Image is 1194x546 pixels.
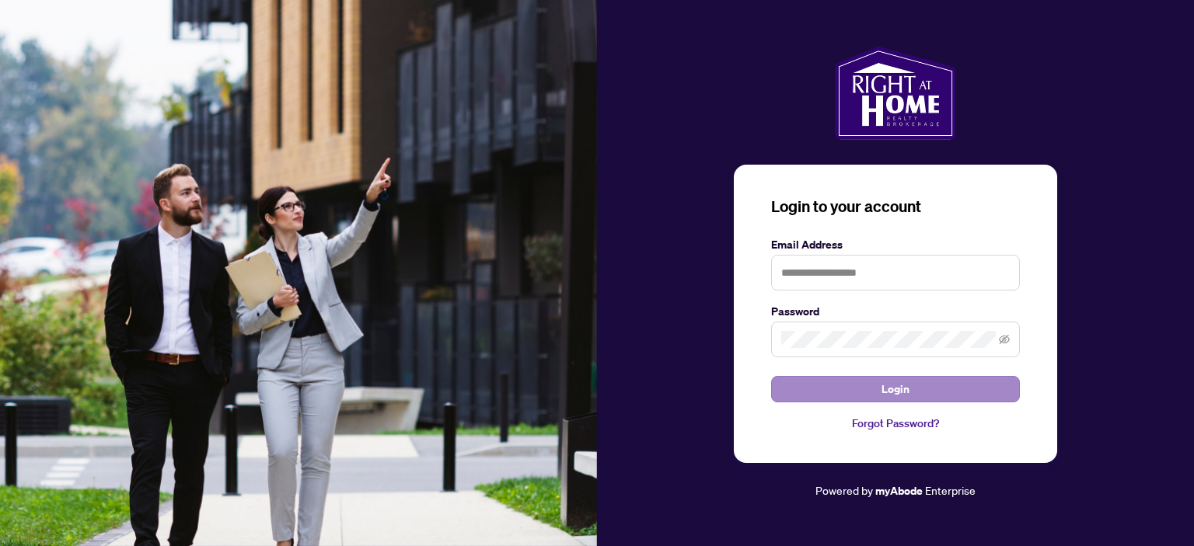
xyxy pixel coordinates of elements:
img: ma-logo [835,47,955,140]
span: eye-invisible [999,334,1010,345]
label: Password [771,303,1020,320]
a: myAbode [875,482,923,499]
span: Enterprise [925,483,976,497]
a: Forgot Password? [771,415,1020,432]
button: Login [771,376,1020,402]
label: Email Address [771,236,1020,253]
span: Powered by [815,483,873,497]
span: Login [882,377,909,402]
h3: Login to your account [771,196,1020,217]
